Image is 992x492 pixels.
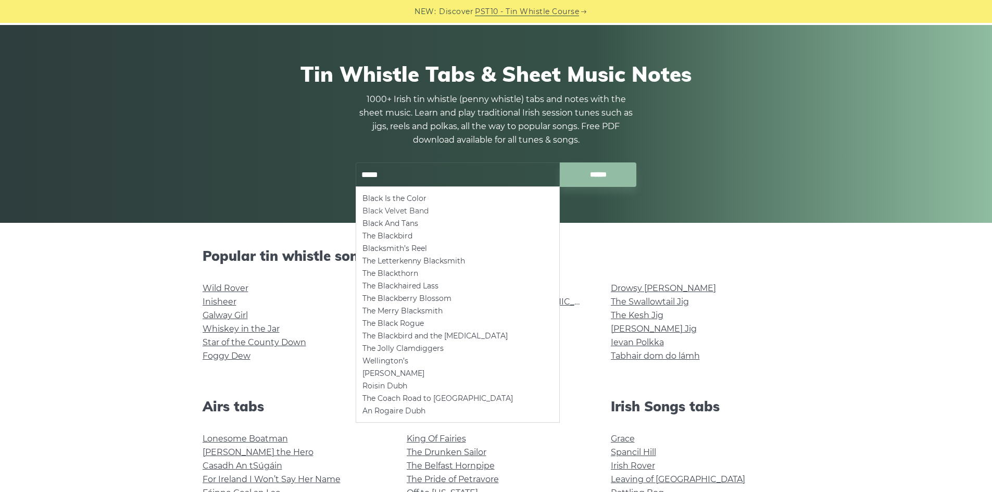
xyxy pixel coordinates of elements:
a: [PERSON_NAME] Jig [611,324,697,334]
a: Irish Rover [611,461,655,471]
a: Star of the County Down [203,337,306,347]
a: Wild Rover [203,283,248,293]
li: Roisin Dubh [362,380,553,392]
h2: Popular tin whistle songs & tunes [203,248,790,264]
a: Inisheer [203,297,236,307]
a: The Pride of Petravore [407,474,499,484]
a: For Ireland I Won’t Say Her Name [203,474,341,484]
a: The Belfast Hornpipe [407,461,495,471]
a: Leaving of [GEOGRAPHIC_DATA] [611,474,745,484]
li: Black Velvet Band [362,205,553,217]
a: Tabhair dom do lámh [611,351,700,361]
li: An Rogaire Dubh [362,405,553,417]
h2: Airs tabs [203,398,382,414]
li: [PERSON_NAME] [362,367,553,380]
a: PST10 - Tin Whistle Course [475,6,579,18]
li: The Letterkenny Blacksmith [362,255,553,267]
a: Spancil Hill [611,447,656,457]
a: Lonesome Boatman [203,434,288,444]
a: Galway Girl [203,310,248,320]
h2: Irish Songs tabs [611,398,790,414]
li: The Coach Road to [GEOGRAPHIC_DATA] [362,392,553,405]
li: Black And Tans [362,217,553,230]
a: King Of Fairies [407,434,466,444]
h1: Tin Whistle Tabs & Sheet Music Notes [203,61,790,86]
a: Whiskey in the Jar [203,324,280,334]
li: The Blackbird and the [MEDICAL_DATA] [362,330,553,342]
li: The Blackhaired Lass [362,280,553,292]
a: Casadh An tSúgáin [203,461,282,471]
a: The Drunken Sailor [407,447,486,457]
a: Ievan Polkka [611,337,664,347]
li: The Merry Blacksmith [362,305,553,317]
a: The Swallowtail Jig [611,297,689,307]
a: Grace [611,434,635,444]
span: NEW: [415,6,436,18]
a: The Kesh Jig [611,310,663,320]
a: [PERSON_NAME] the Hero [203,447,313,457]
li: Wellington’s [362,355,553,367]
span: Discover [439,6,473,18]
li: The Jolly Clamdiggers [362,342,553,355]
li: Black Is the Color [362,192,553,205]
li: The Blackthorn [362,267,553,280]
li: The Blackbird [362,230,553,242]
a: Drowsy [PERSON_NAME] [611,283,716,293]
li: Blacksmith’s Reel [362,242,553,255]
li: The Black Rogue [362,317,553,330]
p: 1000+ Irish tin whistle (penny whistle) tabs and notes with the sheet music. Learn and play tradi... [356,93,637,147]
a: Foggy Dew [203,351,250,361]
li: The Blackberry Blossom [362,292,553,305]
